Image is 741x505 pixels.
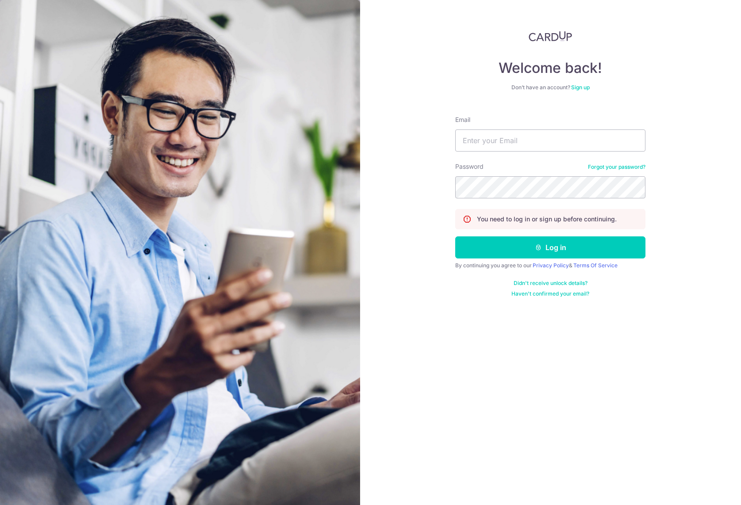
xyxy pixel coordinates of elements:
[455,59,645,77] h4: Welcome back!
[573,262,618,269] a: Terms Of Service
[477,215,617,224] p: You need to log in or sign up before continuing.
[514,280,587,287] a: Didn't receive unlock details?
[455,236,645,258] button: Log in
[511,290,589,297] a: Haven't confirmed your email?
[455,129,645,152] input: Enter your Email
[529,31,572,42] img: CardUp Logo
[533,262,569,269] a: Privacy Policy
[455,162,484,171] label: Password
[455,262,645,269] div: By continuing you agree to our &
[455,115,470,124] label: Email
[588,163,645,171] a: Forgot your password?
[455,84,645,91] div: Don’t have an account?
[571,84,590,91] a: Sign up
